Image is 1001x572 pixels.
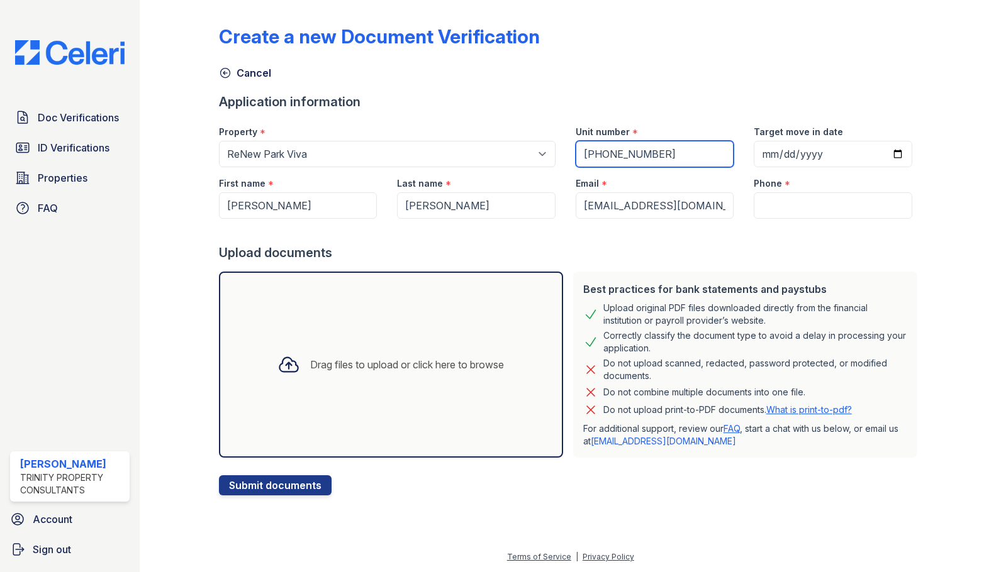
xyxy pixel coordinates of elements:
[38,170,87,185] span: Properties
[38,140,109,155] span: ID Verifications
[603,357,907,382] div: Do not upload scanned, redacted, password protected, or modified documents.
[583,282,907,297] div: Best practices for bank statements and paystubs
[219,126,257,138] label: Property
[724,423,740,434] a: FAQ
[33,512,72,527] span: Account
[507,552,571,561] a: Terms of Service
[20,471,125,497] div: Trinity Property Consultants
[576,126,630,138] label: Unit number
[603,302,907,327] div: Upload original PDF files downloaded directly from the financial institution or payroll provider’...
[591,436,736,446] a: [EMAIL_ADDRESS][DOMAIN_NAME]
[10,135,130,160] a: ID Verifications
[310,357,504,372] div: Drag files to upload or click here to browse
[603,385,805,400] div: Do not combine multiple documents into one file.
[20,456,125,471] div: [PERSON_NAME]
[5,537,135,562] a: Sign out
[5,40,135,65] img: CE_Logo_Blue-a8612792a0a2168367f1c8372b55b34899dd931a85d93a1a3d3e32e68fde9ad4.png
[219,65,271,80] a: Cancel
[219,244,922,261] div: Upload documents
[576,177,599,190] label: Email
[583,422,907,448] p: For additional support, review our , start a chat with us below, or email us at
[10,165,130,190] a: Properties
[219,93,922,111] div: Application information
[576,552,578,561] div: |
[219,475,332,495] button: Submit documents
[754,177,782,190] label: Phone
[603,329,907,355] div: Correctly classify the document type to avoid a delay in processing your application.
[38,201,58,216] span: FAQ
[38,110,119,125] span: Doc Verifications
[10,105,130,130] a: Doc Verifications
[754,126,843,138] label: Target move in date
[397,177,443,190] label: Last name
[766,404,852,415] a: What is print-to-pdf?
[603,404,852,416] p: Do not upload print-to-PDF documents.
[33,542,71,557] span: Sign out
[219,177,266,190] label: First name
[5,507,135,532] a: Account
[219,25,540,48] div: Create a new Document Verification
[583,552,634,561] a: Privacy Policy
[10,195,130,221] a: FAQ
